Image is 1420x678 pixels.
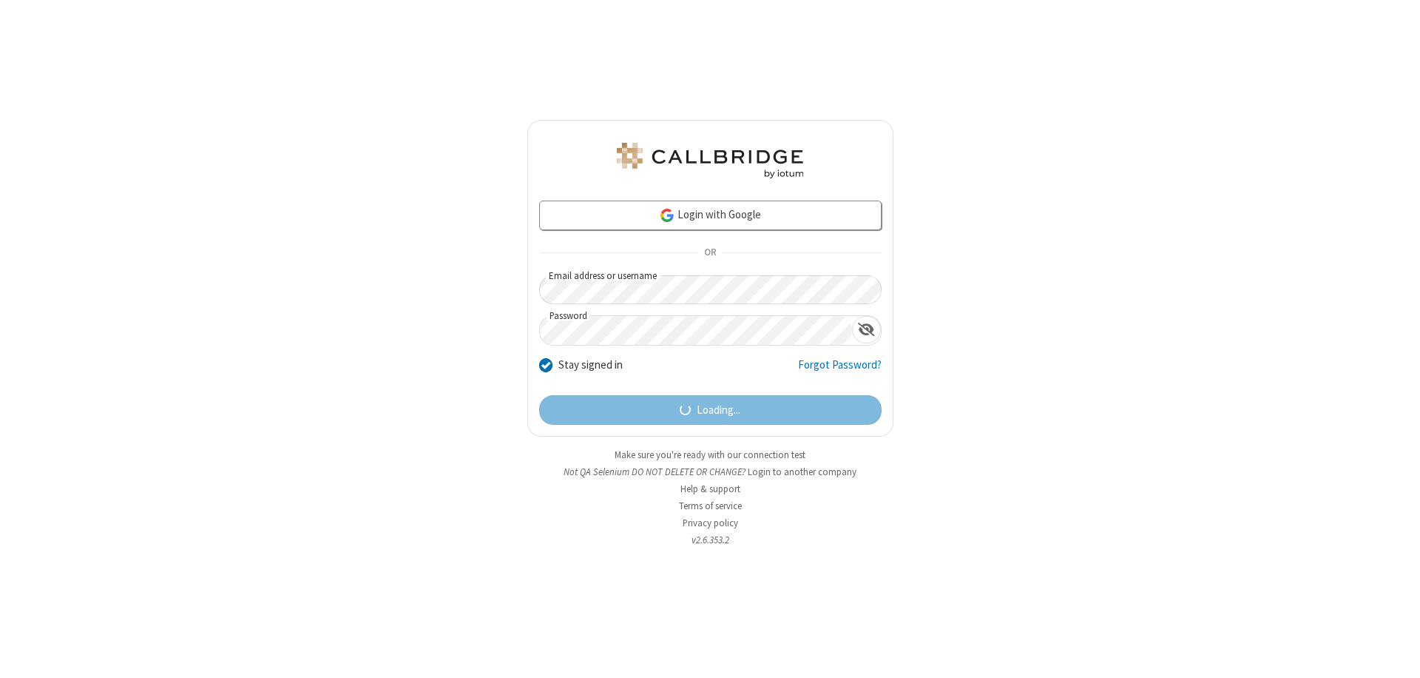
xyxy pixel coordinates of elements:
input: Email address or username [539,275,882,304]
li: v2.6.353.2 [527,533,893,547]
span: Loading... [697,402,740,419]
img: google-icon.png [659,207,675,224]
a: Login with Google [539,201,882,230]
a: Make sure you're ready with our connection test [615,449,805,461]
button: Loading... [539,395,882,425]
span: OR [698,243,722,264]
img: QA Selenium DO NOT DELETE OR CHANGE [614,143,806,178]
a: Help & support [680,483,740,495]
iframe: Chat [1383,640,1409,668]
a: Terms of service [679,500,742,512]
li: Not QA Selenium DO NOT DELETE OR CHANGE? [527,465,893,479]
button: Login to another company [748,465,856,479]
div: Show password [852,316,881,343]
input: Password [540,316,852,345]
label: Stay signed in [558,357,623,374]
a: Forgot Password? [798,357,882,385]
a: Privacy policy [683,517,738,529]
